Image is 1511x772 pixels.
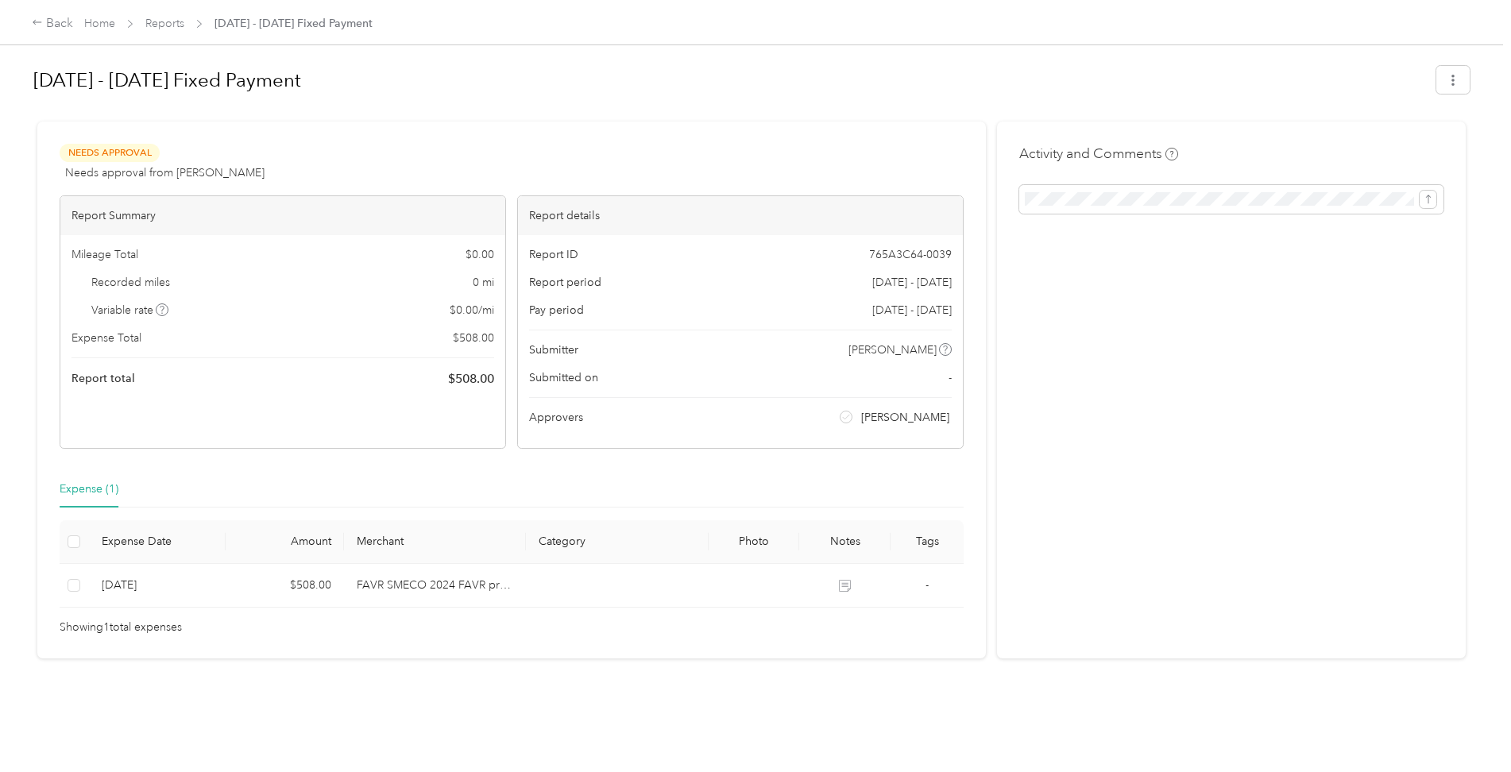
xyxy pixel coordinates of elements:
div: Back [32,14,73,33]
span: Variable rate [91,302,169,318]
iframe: Everlance-gr Chat Button Frame [1422,683,1511,772]
span: Pay period [529,302,584,318]
span: $ 0.00 / mi [450,302,494,318]
span: Approvers [529,409,583,426]
span: [DATE] - [DATE] Fixed Payment [214,15,373,32]
span: [PERSON_NAME] [848,342,937,358]
span: Needs Approval [60,144,160,162]
span: Report period [529,274,601,291]
span: $ 0.00 [466,246,494,263]
div: Report Summary [60,196,505,235]
div: Expense (1) [60,481,118,498]
span: [PERSON_NAME] [861,409,949,426]
th: Merchant [344,520,526,564]
span: 765A3C64-0039 [869,246,952,263]
th: Category [526,520,708,564]
span: Expense Total [71,330,141,346]
span: [DATE] - [DATE] [872,274,952,291]
th: Notes [799,520,891,564]
div: Tags [903,535,951,548]
a: Reports [145,17,184,30]
td: - [891,564,964,608]
th: Amount [226,520,344,564]
span: Mileage Total [71,246,138,263]
span: - [949,369,952,386]
th: Photo [709,520,800,564]
span: $ 508.00 [448,369,494,388]
span: Recorded miles [91,274,170,291]
h4: Activity and Comments [1019,144,1178,164]
span: $ 508.00 [453,330,494,346]
span: Showing 1 total expenses [60,619,182,636]
a: Home [84,17,115,30]
span: Report total [71,370,135,387]
span: Report ID [529,246,578,263]
span: [DATE] - [DATE] [872,302,952,318]
div: Report details [518,196,963,235]
td: 9-3-2025 [89,564,226,608]
h1: Sep 1 - 30, 2025 Fixed Payment [33,61,1425,99]
span: - [926,578,929,592]
th: Tags [891,520,964,564]
span: 0 mi [473,274,494,291]
th: Expense Date [89,520,226,564]
td: FAVR SMECO 2024 FAVR program [344,564,526,608]
td: $508.00 [226,564,344,608]
span: Submitted on [529,369,598,386]
span: Submitter [529,342,578,358]
span: Needs approval from [PERSON_NAME] [65,164,265,181]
